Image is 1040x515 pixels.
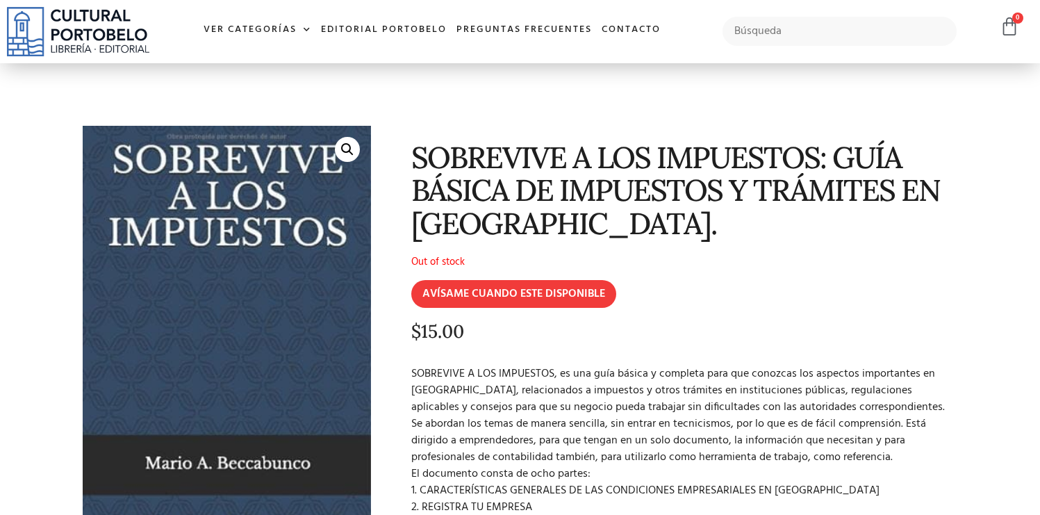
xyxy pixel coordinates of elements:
p: Out of stock [411,254,954,270]
a: Editorial Portobelo [316,15,452,45]
input: Búsqueda [723,17,957,46]
h1: SOBREVIVE A LOS IMPUESTOS: GUÍA BÁSICA DE IMPUESTOS Y TRÁMITES EN [GEOGRAPHIC_DATA]. [411,141,954,240]
a: Ver Categorías [199,15,316,45]
bdi: 15.00 [411,320,464,343]
span: 0 [1012,13,1023,24]
input: AVÍSAME CUANDO ESTE DISPONIBLE [411,280,616,308]
a: 0 [1000,17,1019,37]
a: Contacto [597,15,666,45]
span: $ [411,320,421,343]
a: 🔍 [335,137,360,162]
a: Preguntas frecuentes [452,15,597,45]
